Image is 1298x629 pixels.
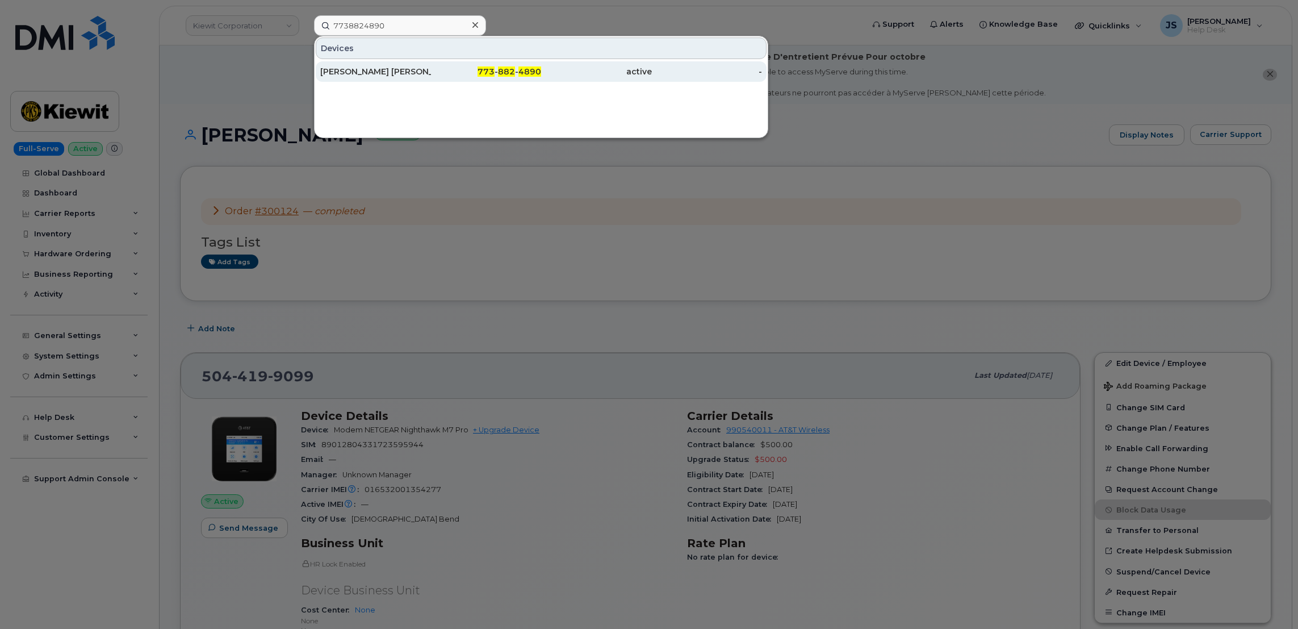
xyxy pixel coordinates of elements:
div: - [652,66,763,77]
a: [PERSON_NAME] [PERSON_NAME]773-882-4890active- [316,61,767,82]
span: 4890 [518,66,541,77]
div: [PERSON_NAME] [PERSON_NAME] [320,66,431,77]
span: 773 [478,66,495,77]
div: - - [431,66,542,77]
span: 882 [498,66,515,77]
iframe: Messenger Launcher [1249,580,1289,620]
div: Devices [316,38,767,59]
div: active [541,66,652,77]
